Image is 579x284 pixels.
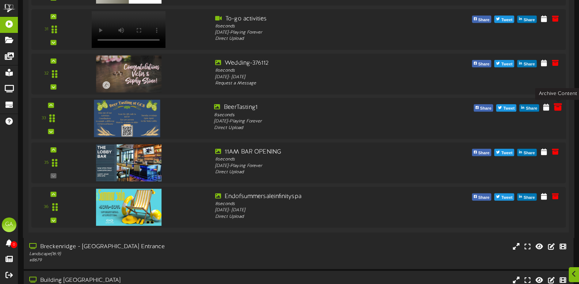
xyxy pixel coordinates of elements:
[215,192,427,201] div: Endofsummersaleinfinityspa
[496,104,517,111] button: Tweet
[215,74,427,80] div: [DATE] - [DATE]
[214,118,428,125] div: [DATE] - Playing Forever
[500,16,514,24] span: Tweet
[214,125,428,131] div: Direct Upload
[494,193,514,201] button: Tweet
[215,213,427,220] div: Direct Upload
[215,163,427,169] div: [DATE] - Playing Forever
[472,60,491,67] button: Share
[44,71,49,77] div: 32
[472,193,491,201] button: Share
[215,207,427,213] div: [DATE] - [DATE]
[215,156,427,163] div: 8 seconds
[477,16,491,24] span: Share
[522,149,536,157] span: Share
[494,149,514,156] button: Tweet
[472,15,491,23] button: Share
[214,103,428,112] div: BeerTasting1
[42,115,46,122] div: 33
[215,30,427,36] div: [DATE] - Playing Forever
[472,149,491,156] button: Share
[524,105,538,113] span: Share
[96,56,161,92] img: 58ba0201-24f5-488d-b962-01f69ff085ed.jpg
[2,217,16,232] div: GA
[215,15,427,23] div: To-go activities
[29,243,247,251] div: Breckenridge - [GEOGRAPHIC_DATA] Entrance
[45,26,48,33] div: 31
[479,105,493,113] span: Share
[44,160,49,166] div: 35
[29,251,247,257] div: Landscape ( 16:9 )
[522,60,536,68] span: Share
[477,194,491,202] span: Share
[517,149,537,156] button: Share
[96,144,161,181] img: 8f74fde0-8b1e-495c-aa1a-0c17759ed9cc.jpg
[477,60,491,68] span: Share
[215,80,427,87] div: Request a Message
[473,104,493,111] button: Share
[215,68,427,74] div: 8 seconds
[215,169,427,175] div: Direct Upload
[29,257,247,264] div: # 8679
[44,204,49,210] div: 36
[96,189,161,226] img: f779b28d-c3d5-4c8b-878d-edd8c917016a.jpg
[215,59,427,68] div: Wedding-376112
[522,194,536,202] span: Share
[215,148,427,156] div: 11AM BAR OPENING
[500,60,514,68] span: Tweet
[94,100,160,137] img: 87c6eed3-8a74-4f18-be8e-946db98fc4ab.jpg
[494,15,514,23] button: Tweet
[215,23,427,29] div: 8 seconds
[500,149,514,157] span: Tweet
[519,104,539,111] button: Share
[11,241,17,248] span: 0
[517,15,537,23] button: Share
[215,36,427,42] div: Direct Upload
[500,194,514,202] span: Tweet
[477,149,491,157] span: Share
[215,201,427,207] div: 8 seconds
[494,60,514,67] button: Tweet
[517,60,537,67] button: Share
[502,105,516,113] span: Tweet
[522,16,536,24] span: Share
[214,112,428,118] div: 8 seconds
[517,193,537,201] button: Share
